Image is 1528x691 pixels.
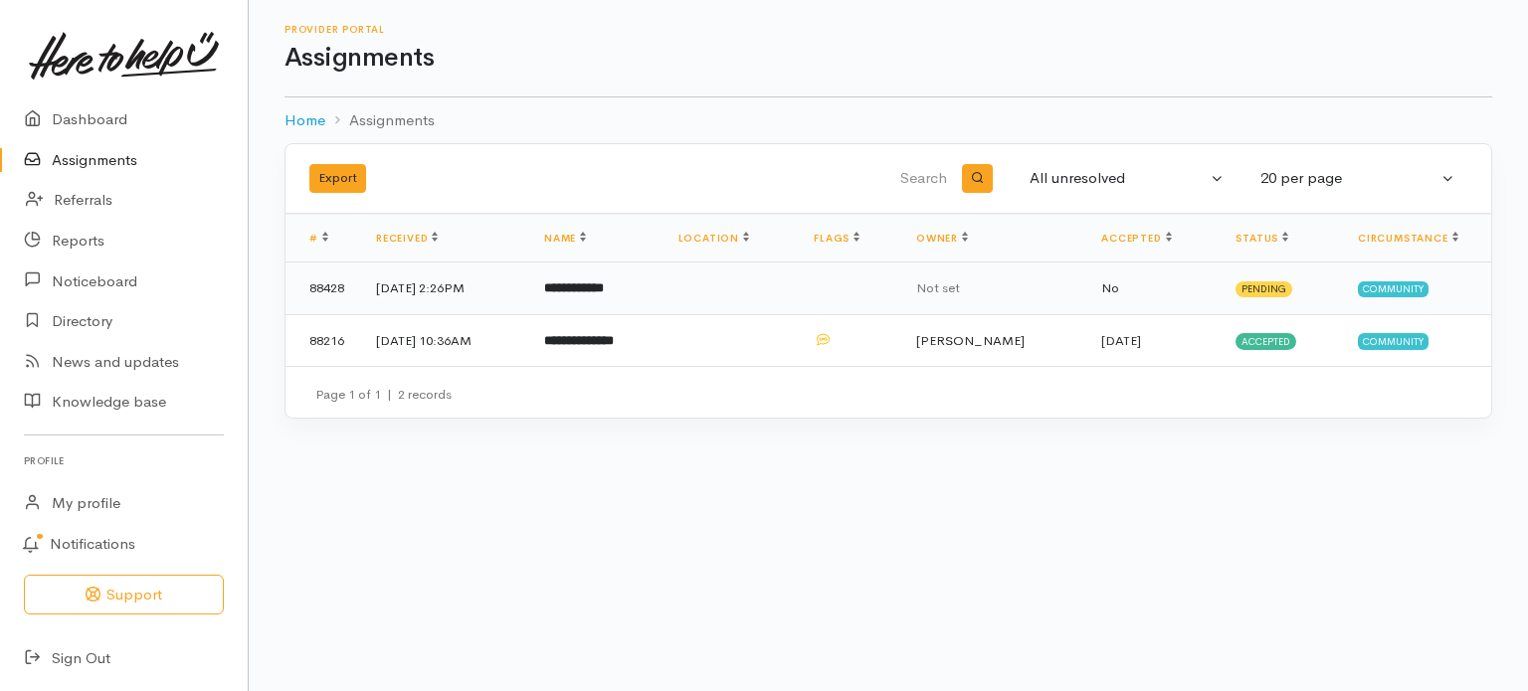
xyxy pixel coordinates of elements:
td: 88428 [286,262,360,315]
span: Community [1358,281,1429,297]
a: Received [376,232,438,245]
td: 88216 [286,314,360,366]
a: Location [678,232,749,245]
span: Accepted [1236,333,1296,349]
nav: breadcrumb [285,97,1492,144]
a: # [309,232,328,245]
li: Assignments [325,109,435,132]
button: Support [24,575,224,615]
button: 20 per page [1248,159,1467,198]
time: [DATE] [1101,332,1141,349]
td: [DATE] 2:26PM [360,262,528,315]
button: All unresolved [1018,159,1237,198]
h6: Profile [24,447,224,474]
a: Owner [916,232,968,245]
button: Export [309,164,366,193]
a: Home [285,109,325,132]
a: Flags [814,232,859,245]
a: Accepted [1101,232,1171,245]
span: | [387,386,392,403]
a: Name [544,232,586,245]
div: All unresolved [1030,167,1207,190]
span: Not set [916,279,960,296]
span: Pending [1236,281,1292,297]
a: Status [1236,232,1288,245]
span: Community [1358,333,1429,349]
td: [DATE] 10:36AM [360,314,528,366]
h6: Provider Portal [285,24,1492,35]
input: Search [664,155,951,203]
span: [PERSON_NAME] [916,332,1025,349]
span: No [1101,279,1119,296]
h1: Assignments [285,44,1492,73]
a: Circumstance [1358,232,1458,245]
div: 20 per page [1260,167,1437,190]
small: Page 1 of 1 2 records [315,386,452,403]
